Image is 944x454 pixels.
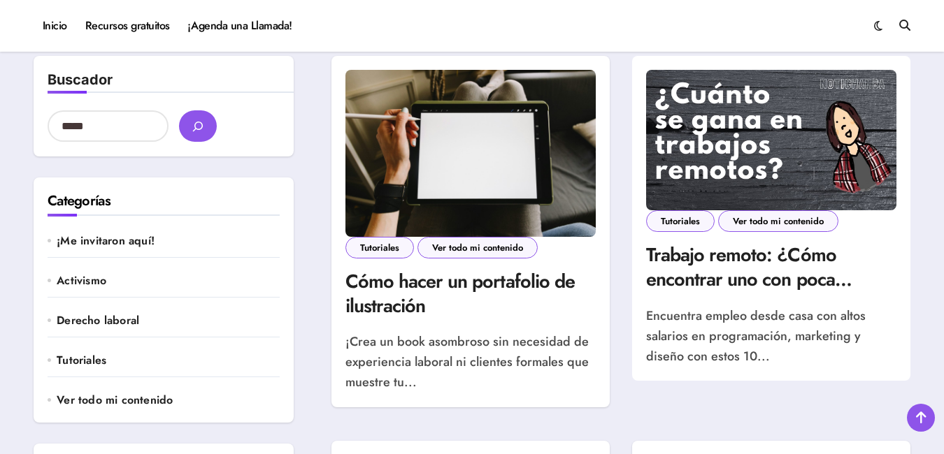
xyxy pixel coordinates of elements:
a: ¡Agenda una Llamada! [179,7,301,45]
a: Ver todo mi contenido [718,210,838,232]
p: ¡Crea un book asombroso sin necesidad de experiencia laboral ni clientes formales que muestre tu... [345,332,596,393]
a: Tutoriales [646,210,715,232]
a: Derecho laboral [57,313,280,328]
a: Trabajo remoto: ¿Cómo encontrar uno con poca experiencia? ¿Cuánto ganaría? [646,241,894,317]
button: buscar [179,110,217,142]
a: Tutoriales [345,237,414,258]
a: Activismo [57,273,280,288]
a: Cómo hacer un portafolio de ilustración [345,268,575,319]
a: Inicio [34,7,76,45]
p: Encuentra empleo desde casa con altos salarios en programación, marketing y diseño con estos 10... [646,306,896,367]
a: Ver todo mi contenido [57,393,280,408]
a: ¡Me invitaron aquí! [57,233,280,249]
a: Ver todo mi contenido [417,237,538,258]
h2: Categorías [48,191,280,211]
label: Buscador [48,71,113,88]
a: Recursos gratuitos [76,7,179,45]
a: Tutoriales [57,353,280,368]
